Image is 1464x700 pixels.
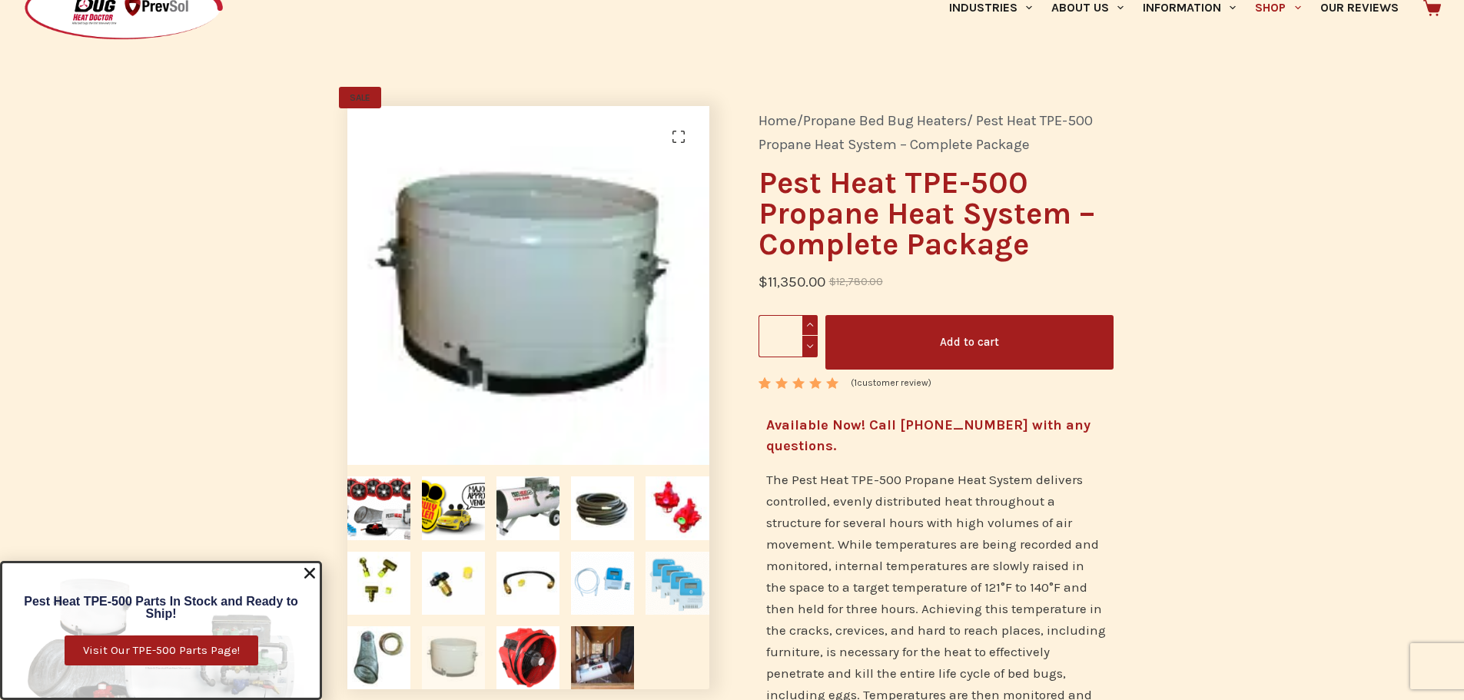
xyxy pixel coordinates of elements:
button: Add to cart [825,315,1114,370]
bdi: 11,350.00 [759,274,825,290]
img: Majorly Approved Vendor by Truly Nolen [422,476,485,539]
h4: Available Now! Call [PHONE_NUMBER] with any questions. [766,415,1107,456]
img: T-Block Fitting for Pest Heat TPE-500 [347,552,410,615]
span: F to 140 [1005,579,1049,595]
a: (1customer review) [851,376,931,391]
img: POL Fitting for Pest Heat TPE-500 [422,552,485,615]
a: Close [302,566,317,581]
img: Package includes 4 TR42A Data Loggers, 4 Lithium Batteries, 4 TR-5106 Temperature Sensors [571,552,634,615]
span: Visit Our TPE-500 Parts Page! [83,645,240,656]
img: AM3700 Axial Air Mover [496,626,559,689]
img: Pest Heat TPE-500 Propane Heater Complete bed bug heat treatment package [347,476,410,539]
h1: Pest Heat TPE-500 Propane Heat System – Complete Package [759,168,1114,260]
a: Metal 18” duct adapter for Pest Heat TPE-500 [347,277,709,292]
img: 24” Pigtail for Pest Heat TPE-500 [496,552,559,615]
button: Open LiveChat chat widget [12,6,58,52]
a: View full-screen image gallery [663,121,694,152]
a: Propane Bed Bug Heaters [803,112,967,129]
span: SALE [339,87,381,108]
div: Rated 5.00 out of 5 [759,377,841,389]
span: $ [829,276,836,287]
a: Home [759,112,797,129]
span: 1 [759,377,769,401]
img: Red 10-PSI Regulator for Pest Heat TPE-500 [646,476,709,539]
img: Pest Heat TPE-500 Propane Heater Treating Bed Bugs in a Camp [571,626,634,689]
input: Product quantity [759,315,818,357]
span: The Pest Heat TPE-500 Propane Heat System delivers controlled, evenly distributed heat throughout... [766,472,1099,595]
span: ° [1049,579,1054,595]
img: 50-foot propane hose for Pest Heat TPE-500 [571,476,634,539]
img: Metal 18” duct adapter for Pest Heat TPE-500 [422,626,485,689]
a: Visit Our TPE-500 Parts Page! [65,635,258,665]
img: 18” by 25’ mylar duct for Pest Heat TPE-500 [347,626,410,689]
span: ° [1001,579,1005,595]
span: $ [759,274,768,290]
img: Pest Heat TPE-500 Propane Heater to treat bed bugs, termites, and stored pests such as Grain Beatles [496,476,559,539]
img: TR42A Bluetooth Thermo Recorder package of 4 [646,552,709,615]
h6: Pest Heat TPE-500 Parts In Stock and Ready to Ship! [10,595,312,620]
nav: Breadcrumb [759,109,1114,157]
img: Metal 18” duct adapter for Pest Heat TPE-500 [347,106,709,465]
bdi: 12,780.00 [829,276,883,287]
span: Rated out of 5 based on customer rating [759,377,841,459]
span: 1 [854,377,857,388]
